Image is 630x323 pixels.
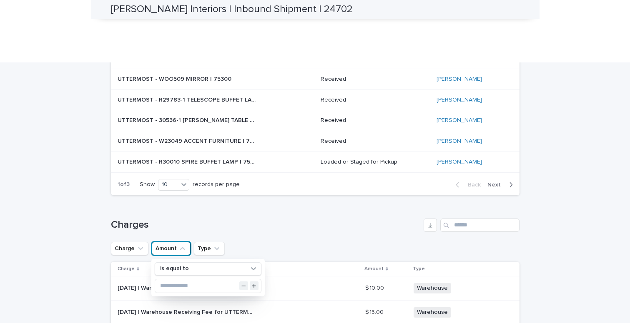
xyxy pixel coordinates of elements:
[158,180,178,189] div: 10
[321,117,429,124] p: Received
[437,138,482,145] a: [PERSON_NAME]
[111,152,520,172] tr: UTTERMOST - R30010 SPIRE BUFFET LAMP | 75295UTTERMOST - R30010 SPIRE BUFFET LAMP | 75295 Loaded o...
[118,115,258,124] p: UTTERMOST - 30536-1 PERKINS TABLE LAMP | 75304
[321,97,429,104] p: Received
[321,159,429,166] p: Loaded or Staged for Pickup
[365,307,385,316] p: $ 15.00
[365,283,386,292] p: $ 10.00
[484,181,520,189] button: Next
[118,95,258,104] p: UTTERMOST - R29783-1 TELESCOPE BUFFET LAMP | 75302
[463,182,481,188] span: Back
[193,181,240,188] p: records per page
[111,219,420,231] h1: Charges
[440,219,520,232] input: Search
[437,117,482,124] a: [PERSON_NAME]
[437,97,482,104] a: [PERSON_NAME]
[437,76,482,83] a: [PERSON_NAME]
[160,265,189,272] p: is equal to
[118,307,258,316] p: 2025-09-12 | Warehouse Receiving Fee for UTTERMOST - R04224 PARCHMENT SHADOW BOX | 75308 Size L -...
[321,76,429,83] p: Received
[449,181,484,189] button: Back
[321,138,429,145] p: Received
[414,307,451,318] span: Warehouse
[111,89,520,110] tr: UTTERMOST - R29783-1 TELESCOPE BUFFET LAMP | 75302UTTERMOST - R29783-1 TELESCOPE BUFFET LAMP | 75...
[194,242,225,255] button: Type
[437,159,482,166] a: [PERSON_NAME]
[118,283,258,292] p: 2025-09-12 | Warehouse Receiving Fee for UTTERMOST - 23760 ARECA BENCH | 75307 Size M - Job: BRYA...
[364,264,384,273] p: Amount
[487,182,506,188] span: Next
[111,3,353,15] h2: [PERSON_NAME] Interiors | Inbound Shipment | 24702
[111,69,520,89] tr: UTTERMOST - WOO509 MIRROR | 75300UTTERMOST - WOO509 MIRROR | 75300 Received[PERSON_NAME]
[118,74,233,83] p: UTTERMOST - WOO509 MIRROR | 75300
[111,110,520,131] tr: UTTERMOST - 30536-1 [PERSON_NAME] TABLE LAMP | 75304UTTERMOST - 30536-1 [PERSON_NAME] TABLE LAMP ...
[250,281,259,290] button: Increment value
[111,242,148,255] button: Charge
[111,276,520,301] tr: [DATE] | Warehouse Receiving Fee for UTTERMOST - 23760 ARECA BENCH | 75307 Size M - Job: [PERSON_...
[118,136,258,145] p: UTTERMOST - W23049 ACCENT FURNITURE | 75293
[111,174,136,195] p: 1 of 3
[111,131,520,152] tr: UTTERMOST - W23049 ACCENT FURNITURE | 75293UTTERMOST - W23049 ACCENT FURNITURE | 75293 Received[P...
[118,157,258,166] p: UTTERMOST - R30010 SPIRE BUFFET LAMP | 75295
[118,264,135,273] p: Charge
[140,181,155,188] p: Show
[152,242,191,255] button: Amount
[413,264,425,273] p: Type
[414,283,451,293] span: Warehouse
[239,281,248,290] button: Decrement value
